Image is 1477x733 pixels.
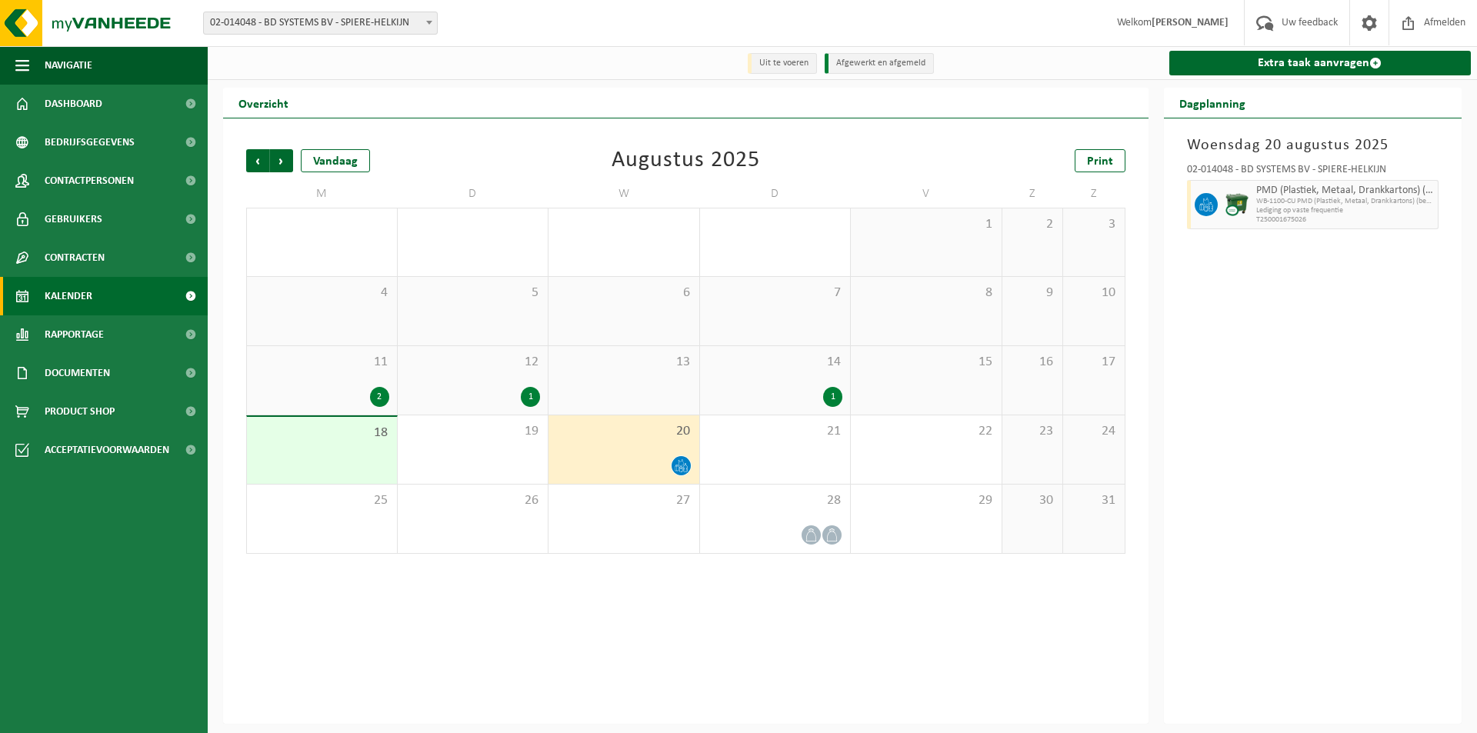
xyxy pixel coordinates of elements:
span: 4 [255,285,389,302]
span: Contactpersonen [45,162,134,200]
div: 1 [521,387,540,407]
span: 19 [405,423,541,440]
span: 11 [255,354,389,371]
span: Rapportage [45,315,104,354]
h2: Overzicht [223,88,304,118]
span: 14 [708,354,843,371]
a: Print [1075,149,1125,172]
span: 16 [1010,354,1055,371]
span: 29 [859,492,994,509]
span: Vorige [246,149,269,172]
li: Uit te voeren [748,53,817,74]
span: Gebruikers [45,200,102,238]
span: 7 [708,285,843,302]
div: Vandaag [301,149,370,172]
span: WB-1100-CU PMD (Plastiek, Metaal, Drankkartons) (bedrijven) [1256,197,1435,206]
h3: Woensdag 20 augustus 2025 [1187,134,1439,157]
span: Contracten [45,238,105,277]
span: 10 [1071,285,1116,302]
img: WB-1100-CU [1225,193,1249,216]
span: 5 [405,285,541,302]
td: M [246,180,398,208]
span: 26 [405,492,541,509]
span: Acceptatievoorwaarden [45,431,169,469]
div: 2 [370,387,389,407]
span: Bedrijfsgegevens [45,123,135,162]
span: 21 [708,423,843,440]
span: PMD (Plastiek, Metaal, Drankkartons) (bedrijven) [1256,185,1435,197]
span: 17 [1071,354,1116,371]
strong: [PERSON_NAME] [1152,17,1229,28]
span: 15 [859,354,994,371]
span: 20 [556,423,692,440]
span: 1 [859,216,994,233]
span: Print [1087,155,1113,168]
span: Product Shop [45,392,115,431]
span: 30 [1010,492,1055,509]
span: 9 [1010,285,1055,302]
td: Z [1002,180,1064,208]
span: 13 [556,354,692,371]
td: D [398,180,549,208]
span: Navigatie [45,46,92,85]
li: Afgewerkt en afgemeld [825,53,934,74]
td: W [548,180,700,208]
h2: Dagplanning [1164,88,1261,118]
div: 1 [823,387,842,407]
span: 02-014048 - BD SYSTEMS BV - SPIERE-HELKIJN [203,12,438,35]
div: Augustus 2025 [612,149,760,172]
a: Extra taak aanvragen [1169,51,1472,75]
span: 18 [255,425,389,441]
td: V [851,180,1002,208]
span: 3 [1071,216,1116,233]
td: Z [1063,180,1125,208]
span: 2 [1010,216,1055,233]
span: 02-014048 - BD SYSTEMS BV - SPIERE-HELKIJN [204,12,437,34]
td: D [700,180,852,208]
span: Lediging op vaste frequentie [1256,206,1435,215]
span: 25 [255,492,389,509]
span: 23 [1010,423,1055,440]
span: 24 [1071,423,1116,440]
span: Volgende [270,149,293,172]
span: Dashboard [45,85,102,123]
span: 6 [556,285,692,302]
span: 31 [1071,492,1116,509]
span: Documenten [45,354,110,392]
span: T250001675026 [1256,215,1435,225]
span: 8 [859,285,994,302]
span: 22 [859,423,994,440]
span: 28 [708,492,843,509]
span: 12 [405,354,541,371]
span: 27 [556,492,692,509]
span: Kalender [45,277,92,315]
div: 02-014048 - BD SYSTEMS BV - SPIERE-HELKIJN [1187,165,1439,180]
